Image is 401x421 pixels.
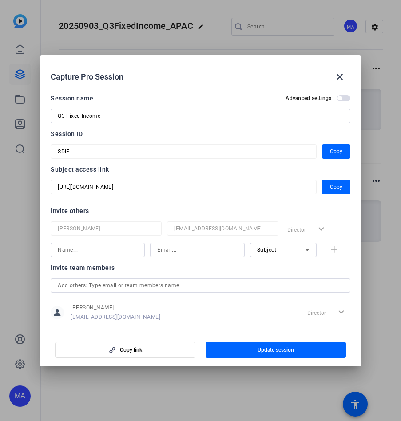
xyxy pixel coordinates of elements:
span: Copy [330,182,342,192]
div: Invite team members [51,262,350,273]
span: [EMAIL_ADDRESS][DOMAIN_NAME] [71,313,160,321]
div: Invite others [51,205,350,216]
span: [PERSON_NAME] [71,304,160,311]
h2: Advanced settings [286,95,331,102]
input: Session OTP [58,146,309,157]
button: Copy link [55,342,195,358]
mat-icon: close [334,72,345,82]
div: Capture Pro Session [51,66,350,88]
div: Session name [51,93,93,104]
input: Enter Session Name [58,111,343,121]
input: Add others: Type email or team members name [58,280,343,291]
span: Copy [330,146,342,157]
span: Copy link [120,346,142,353]
mat-icon: person [51,306,64,319]
button: Copy [322,180,350,194]
input: Session OTP [58,182,309,192]
input: Name... [58,223,155,234]
input: Email... [157,245,237,255]
span: Update session [258,346,294,353]
span: Subject [257,247,277,253]
input: Name... [58,245,138,255]
button: Copy [322,144,350,159]
div: Subject access link [51,164,350,175]
div: Session ID [51,128,350,139]
button: Update session [206,342,346,358]
input: Email... [174,223,271,234]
